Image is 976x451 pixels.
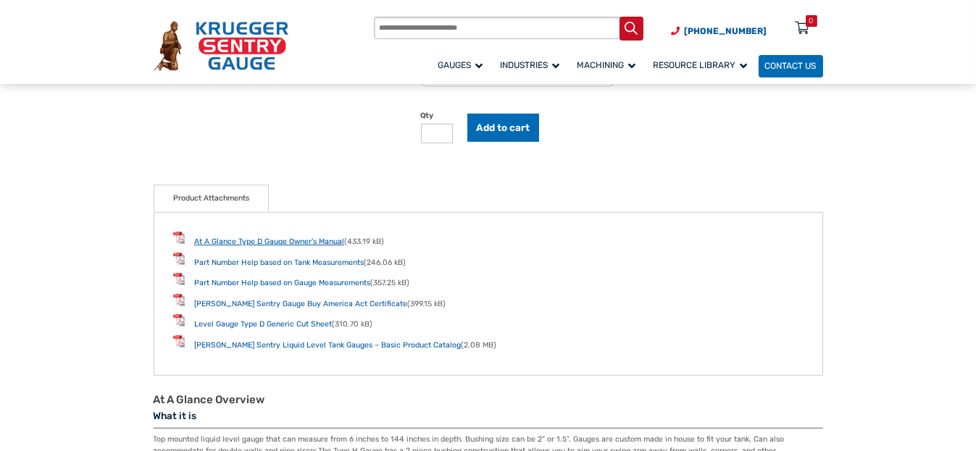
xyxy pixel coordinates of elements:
[685,26,767,36] span: [PHONE_NUMBER]
[173,232,804,247] li: (433.19 kB)
[672,25,767,38] a: Phone Number (920) 434-8860
[765,62,817,72] span: Contact Us
[194,299,407,308] a: [PERSON_NAME] Sentry Gauge Buy America Act Certificate
[173,273,804,288] li: (357.25 kB)
[577,60,636,70] span: Machining
[173,294,804,309] li: (399.15 kB)
[194,340,461,350] a: [PERSON_NAME] Sentry Liquid Level Tank Gauges – Basic Product Catalog
[173,185,249,211] a: Product Attachments
[194,237,344,246] a: At A Glance Type D Gauge Owner’s Manual
[154,410,823,428] h3: What it is
[467,114,540,142] button: Add to cart
[432,53,494,78] a: Gauges
[194,319,332,329] a: Level Gauge Type D Generic Cut Sheet
[154,21,288,71] img: Krueger Sentry Gauge
[194,278,370,287] a: Part Number Help based on Gauge Measurements
[759,55,823,77] a: Contact Us
[173,314,804,329] li: (310.70 kB)
[421,124,453,143] input: Product quantity
[647,53,759,78] a: Resource Library
[654,60,748,70] span: Resource Library
[173,335,804,350] li: (2.08 MB)
[501,60,560,70] span: Industries
[194,258,364,267] a: Part Number Help based on Tank Measurements
[438,60,483,70] span: Gauges
[494,53,571,78] a: Industries
[173,253,804,268] li: (246.06 kB)
[809,15,814,27] div: 0
[571,53,647,78] a: Machining
[154,393,823,407] h2: At A Glance Overview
